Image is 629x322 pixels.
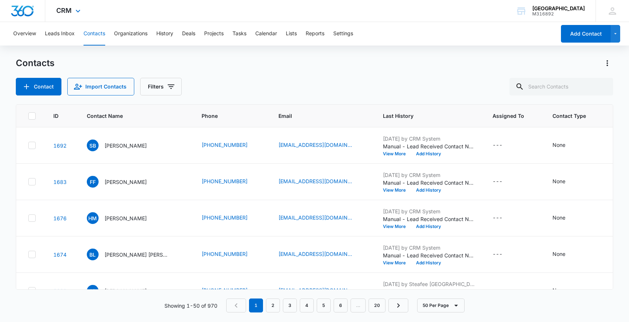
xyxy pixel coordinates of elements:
[87,212,99,224] span: HM
[552,177,579,186] div: Contact Type - None - Select to Edit Field
[493,141,516,150] div: Assigned To - - Select to Edit Field
[333,22,353,46] button: Settings
[383,261,411,265] button: View More
[202,250,248,258] a: [PHONE_NUMBER]
[182,22,195,46] button: Deals
[532,11,585,17] div: account id
[411,224,446,229] button: Add History
[104,142,147,149] p: [PERSON_NAME]
[156,22,173,46] button: History
[67,78,134,95] button: Import Contacts
[383,252,475,259] p: Manual - Lead Received Contact Name: [PERSON_NAME] Phone: [PHONE_NUMBER] Email: [EMAIL_ADDRESS][D...
[552,112,586,120] span: Contact Type
[104,251,171,258] p: [PERSON_NAME] [PERSON_NAME]
[226,299,408,312] nav: Pagination
[383,215,475,223] p: Manual - Lead Received Contact Name: [PERSON_NAME] Phone: [PHONE_NUMBER] Email: [EMAIL_ADDRESS][D...
[383,244,475,252] p: [DATE] by CRM System
[53,179,67,185] a: Navigate to contact details page for Fran Finch
[202,112,250,120] span: Phone
[87,285,160,297] div: Contact Name - Sarah Pasqualetto - Select to Edit Field
[104,287,147,295] p: [PERSON_NAME]
[278,286,365,295] div: Email - sarahbart2018@gmail.com - Select to Edit Field
[278,286,352,294] a: [EMAIL_ADDRESS][DOMAIN_NAME]
[266,299,280,312] a: Page 2
[493,250,502,259] div: ---
[552,177,565,185] div: None
[87,249,184,260] div: Contact Name - Brenda Lee Bryant - Select to Edit Field
[383,171,475,179] p: [DATE] by CRM System
[87,112,173,120] span: Contact Name
[202,286,248,294] a: [PHONE_NUMBER]
[383,207,475,215] p: [DATE] by CRM System
[383,135,475,142] p: [DATE] by CRM System
[493,286,502,295] div: ---
[552,286,565,294] div: None
[249,299,263,312] em: 1
[13,22,36,46] button: Overview
[278,141,352,149] a: [EMAIL_ADDRESS][DOMAIN_NAME]
[509,78,613,95] input: Search Contacts
[552,141,579,150] div: Contact Type - None - Select to Edit Field
[493,214,516,222] div: Assigned To - - Select to Edit Field
[383,142,475,150] p: Manual - Lead Received Contact Name: [PERSON_NAME] Phone: [PHONE_NUMBER] Email: [EMAIL_ADDRESS][D...
[417,299,465,312] button: 50 Per Page
[278,141,365,150] div: Email - saigebaker00@gmail.com - Select to Edit Field
[493,112,524,120] span: Assigned To
[383,280,475,288] p: [DATE] by Steafee [GEOGRAPHIC_DATA]
[53,288,67,294] a: Navigate to contact details page for Sarah Pasqualetto
[53,112,58,120] span: ID
[255,22,277,46] button: Calendar
[493,250,516,259] div: Assigned To - - Select to Edit Field
[411,152,446,156] button: Add History
[369,299,385,312] a: Page 20
[87,285,99,297] span: SP
[278,214,352,221] a: [EMAIL_ADDRESS][DOMAIN_NAME]
[552,250,579,259] div: Contact Type - None - Select to Edit Field
[552,250,565,258] div: None
[278,177,352,185] a: [EMAIL_ADDRESS][DOMAIN_NAME]
[493,177,516,186] div: Assigned To - - Select to Edit Field
[278,250,352,258] a: [EMAIL_ADDRESS][DOMAIN_NAME]
[202,286,261,295] div: Phone - +1 (909) 333-9931 - Select to Edit Field
[87,249,99,260] span: BL
[306,22,324,46] button: Reports
[383,179,475,187] p: Manual - Lead Received Contact Name: [PERSON_NAME] Phone: [PHONE_NUMBER] Email: [EMAIL_ADDRESS][D...
[532,6,585,11] div: account name
[493,141,502,150] div: ---
[300,299,314,312] a: Page 4
[278,112,355,120] span: Email
[552,286,579,295] div: Contact Type - None - Select to Edit Field
[140,78,182,95] button: Filters
[278,250,365,259] div: Email - brendabryant515@gmail.com - Select to Edit Field
[164,302,217,310] p: Showing 1-50 of 970
[114,22,148,46] button: Organizations
[552,141,565,149] div: None
[493,286,516,295] div: Assigned To - - Select to Edit Field
[202,250,261,259] div: Phone - +1 (909) 884-1378 - Select to Edit Field
[202,177,261,186] div: Phone - +1 (559) 938-7696 - Select to Edit Field
[286,22,297,46] button: Lists
[383,188,411,192] button: View More
[202,141,248,149] a: [PHONE_NUMBER]
[493,177,502,186] div: ---
[204,22,224,46] button: Projects
[383,152,411,156] button: View More
[383,112,464,120] span: Last History
[202,214,248,221] a: [PHONE_NUMBER]
[56,7,72,14] span: CRM
[411,188,446,192] button: Add History
[232,22,246,46] button: Tasks
[87,176,99,188] span: FF
[334,299,348,312] a: Page 6
[493,214,502,222] div: ---
[202,214,261,222] div: Phone - +1 (909) 772-1739 - Select to Edit Field
[104,214,147,222] p: [PERSON_NAME]
[278,177,365,186] div: Email - Hshs22@email.com - Select to Edit Field
[45,22,75,46] button: Leads Inbox
[278,214,365,222] div: Email - Heathermortensen93@gmail.com - Select to Edit Field
[411,261,446,265] button: Add History
[601,57,613,69] button: Actions
[552,214,565,221] div: None
[561,25,611,43] button: Add Contact
[283,299,297,312] a: Page 3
